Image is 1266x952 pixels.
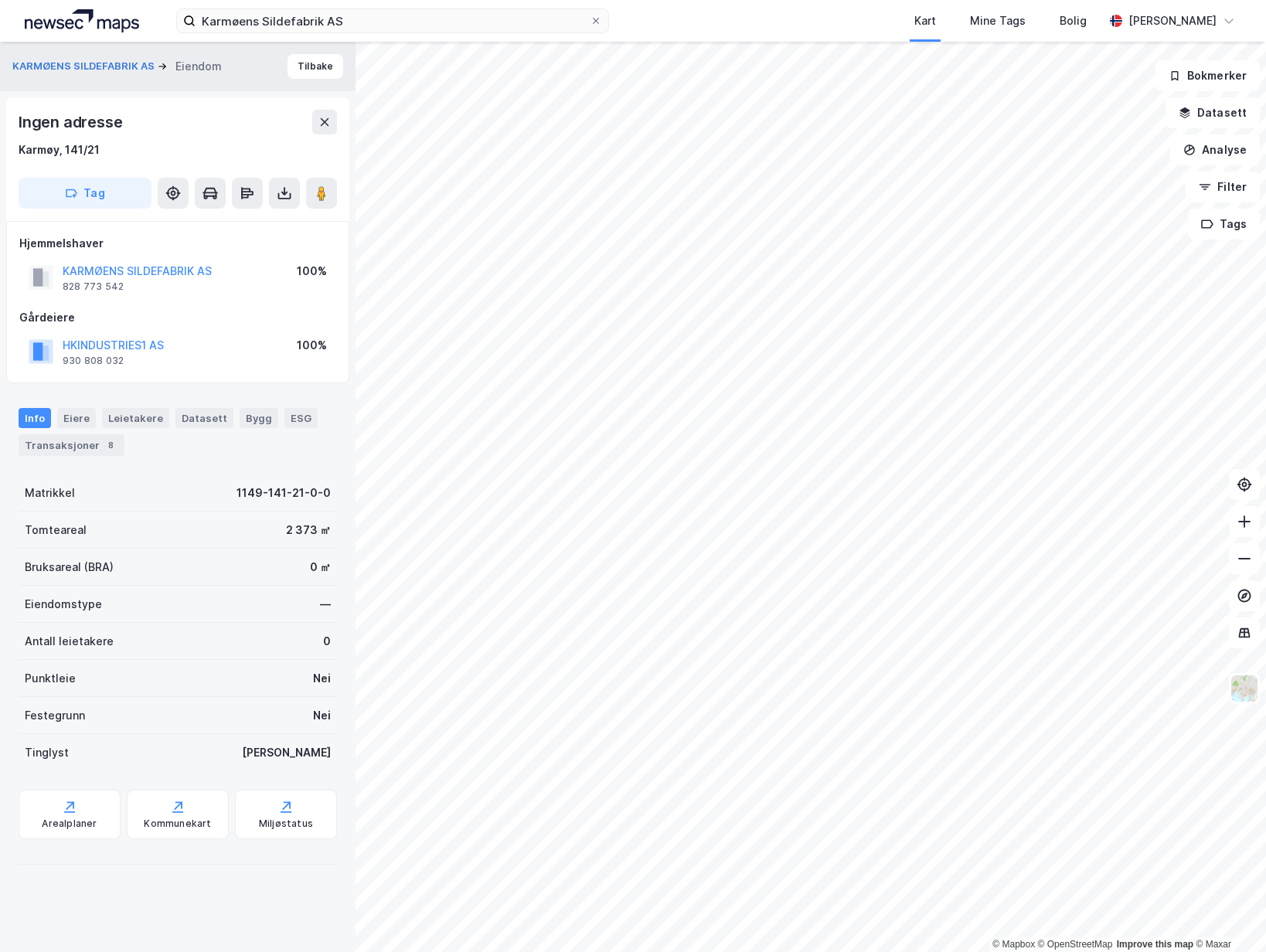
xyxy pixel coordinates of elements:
[19,408,51,428] div: Info
[25,669,76,688] div: Punktleie
[914,12,936,30] div: Kart
[63,355,124,367] div: 930 808 032
[19,234,336,253] div: Hjemmelshaver
[103,437,118,453] div: 8
[25,743,69,762] div: Tinglyst
[1128,12,1217,30] div: [PERSON_NAME]
[288,54,343,79] button: Tilbake
[196,9,590,32] input: Søk på adresse, matrikkel, gårdeiere, leietakere eller personer
[1189,878,1266,952] div: Kontrollprogram for chat
[175,57,222,76] div: Eiendom
[297,336,327,355] div: 100%
[25,706,85,725] div: Festegrunn
[284,408,318,428] div: ESG
[102,408,169,428] div: Leietakere
[175,408,233,428] div: Datasett
[42,818,97,830] div: Arealplaner
[259,818,313,830] div: Miljøstatus
[1166,97,1260,128] button: Datasett
[19,434,124,456] div: Transaksjoner
[240,408,278,428] div: Bygg
[25,9,139,32] img: logo.a4113a55bc3d86da70a041830d287a7e.svg
[1060,12,1087,30] div: Bolig
[1170,134,1260,165] button: Analyse
[144,818,211,830] div: Kommunekart
[313,706,331,725] div: Nei
[57,408,96,428] div: Eiere
[25,632,114,651] div: Antall leietakere
[1188,209,1260,240] button: Tags
[970,12,1026,30] div: Mine Tags
[323,632,331,651] div: 0
[1155,60,1260,91] button: Bokmerker
[297,262,327,280] div: 100%
[25,558,114,576] div: Bruksareal (BRA)
[237,484,331,502] div: 1149-141-21-0-0
[25,484,75,502] div: Matrikkel
[320,595,331,614] div: —
[242,743,331,762] div: [PERSON_NAME]
[25,595,102,614] div: Eiendomstype
[1230,674,1259,703] img: Z
[313,669,331,688] div: Nei
[19,308,336,327] div: Gårdeiere
[19,141,100,159] div: Karmøy, 141/21
[1189,878,1266,952] iframe: Chat Widget
[12,59,158,74] button: KARMØENS SILDEFABRIK AS
[1186,172,1260,202] button: Filter
[19,178,151,209] button: Tag
[19,110,125,134] div: Ingen adresse
[25,521,87,539] div: Tomteareal
[1038,939,1113,950] a: OpenStreetMap
[63,280,124,293] div: 828 773 542
[1117,939,1193,950] a: Improve this map
[310,558,331,576] div: 0 ㎡
[992,939,1035,950] a: Mapbox
[286,521,331,539] div: 2 373 ㎡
